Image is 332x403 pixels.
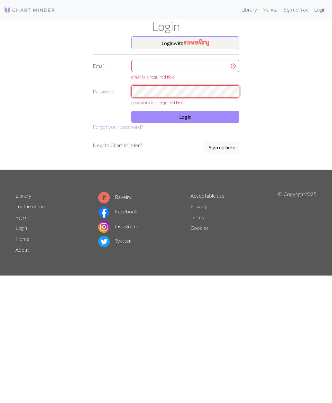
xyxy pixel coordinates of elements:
a: Forgot your password? [93,124,143,130]
label: Password [89,85,127,106]
label: Email [89,60,127,80]
a: Sign up here [205,141,239,154]
button: Loginwith [131,36,239,49]
div: password is a required field [131,99,239,106]
a: Facebook [98,208,137,214]
img: Twitter logo [98,236,110,247]
a: Cookies [190,225,208,231]
img: Instagram logo [98,221,110,233]
a: Login [311,3,328,16]
p: © Copyright 2025 [278,190,317,255]
a: Manual [260,3,281,16]
h1: Login [12,19,320,34]
img: Ravelry logo [98,192,110,203]
a: Terms [190,214,204,220]
a: Login [15,225,27,231]
a: Instagram [98,223,137,229]
button: Login [131,111,239,123]
img: Logo [4,6,55,14]
p: New to Chart Minder? [93,141,142,149]
button: Sign up here [205,141,239,154]
a: Privacy [190,203,207,209]
a: Ravelry [98,194,132,200]
a: Library [239,3,260,16]
a: Sign up [15,214,31,220]
a: Acceptable use [190,192,225,199]
a: Try the demo [15,203,45,209]
a: About [15,247,29,253]
img: Facebook logo [98,206,110,218]
a: Home [15,236,30,242]
img: Ravelry [184,39,209,46]
a: Library [15,192,31,199]
a: Twitter [98,238,131,244]
div: email is a required field [131,73,239,80]
a: Sign up free [281,3,311,16]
